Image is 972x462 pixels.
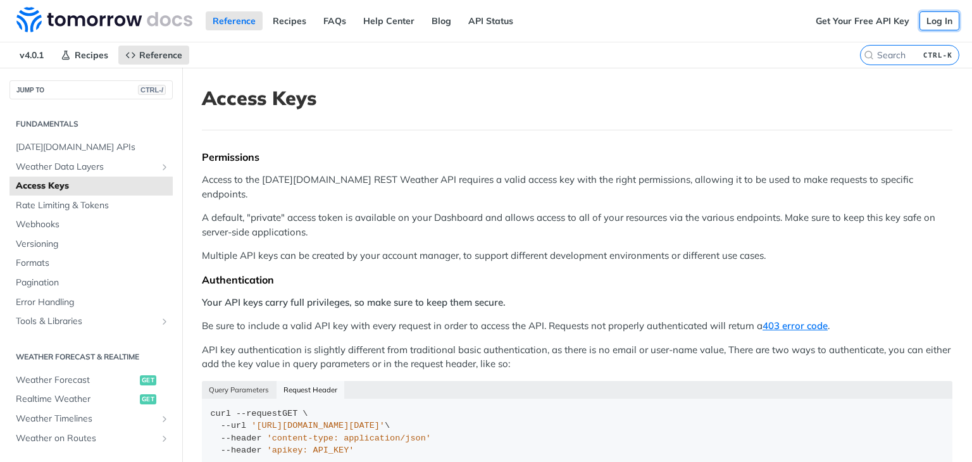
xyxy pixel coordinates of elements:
[16,218,170,231] span: Webhooks
[202,173,952,201] p: Access to the [DATE][DOMAIN_NAME] REST Weather API requires a valid access key with the right per...
[16,393,137,406] span: Realtime Weather
[159,162,170,172] button: Show subpages for Weather Data Layers
[266,11,313,30] a: Recipes
[16,413,156,425] span: Weather Timelines
[159,434,170,444] button: Show subpages for Weather on Routes
[9,293,173,312] a: Error Handling
[763,320,828,332] a: 403 error code
[16,277,170,289] span: Pagination
[864,50,874,60] svg: Search
[919,11,959,30] a: Log In
[13,46,51,65] span: v4.0.1
[9,138,173,157] a: [DATE][DOMAIN_NAME] APIs
[211,408,944,457] div: GET \ \
[425,11,458,30] a: Blog
[9,409,173,428] a: Weather TimelinesShow subpages for Weather Timelines
[9,429,173,448] a: Weather on RoutesShow subpages for Weather on Routes
[202,319,952,334] p: Be sure to include a valid API key with every request in order to access the API. Requests not pr...
[9,235,173,254] a: Versioning
[138,85,166,95] span: CTRL-/
[221,446,262,455] span: --header
[118,46,189,65] a: Reference
[140,394,156,404] span: get
[211,409,231,418] span: curl
[139,49,182,61] span: Reference
[9,158,173,177] a: Weather Data LayersShow subpages for Weather Data Layers
[202,87,952,109] h1: Access Keys
[16,296,170,309] span: Error Handling
[236,409,282,418] span: --request
[316,11,353,30] a: FAQs
[9,273,173,292] a: Pagination
[16,180,170,192] span: Access Keys
[54,46,115,65] a: Recipes
[221,434,262,443] span: --header
[16,7,192,32] img: Tomorrow.io Weather API Docs
[159,414,170,424] button: Show subpages for Weather Timelines
[9,390,173,409] a: Realtime Weatherget
[202,381,277,399] button: Query Parameters
[16,238,170,251] span: Versioning
[202,151,952,163] div: Permissions
[809,11,916,30] a: Get Your Free API Key
[9,312,173,331] a: Tools & LibrariesShow subpages for Tools & Libraries
[140,375,156,385] span: get
[16,432,156,445] span: Weather on Routes
[9,351,173,363] h2: Weather Forecast & realtime
[221,421,247,430] span: --url
[9,254,173,273] a: Formats
[9,196,173,215] a: Rate Limiting & Tokens
[356,11,421,30] a: Help Center
[920,49,956,61] kbd: CTRL-K
[461,11,520,30] a: API Status
[267,446,354,455] span: 'apikey: API_KEY'
[251,421,385,430] span: '[URL][DOMAIN_NAME][DATE]'
[9,177,173,196] a: Access Keys
[16,199,170,212] span: Rate Limiting & Tokens
[16,374,137,387] span: Weather Forecast
[9,118,173,130] h2: Fundamentals
[202,343,952,371] p: API key authentication is slightly different from traditional basic authentication, as there is n...
[9,80,173,99] button: JUMP TOCTRL-/
[202,211,952,239] p: A default, "private" access token is available on your Dashboard and allows access to all of your...
[267,434,431,443] span: 'content-type: application/json'
[159,316,170,327] button: Show subpages for Tools & Libraries
[9,371,173,390] a: Weather Forecastget
[202,273,952,286] div: Authentication
[202,296,506,308] strong: Your API keys carry full privileges, so make sure to keep them secure.
[16,161,156,173] span: Weather Data Layers
[16,257,170,270] span: Formats
[16,315,156,328] span: Tools & Libraries
[75,49,108,61] span: Recipes
[206,11,263,30] a: Reference
[9,215,173,234] a: Webhooks
[202,249,952,263] p: Multiple API keys can be created by your account manager, to support different development enviro...
[16,141,170,154] span: [DATE][DOMAIN_NAME] APIs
